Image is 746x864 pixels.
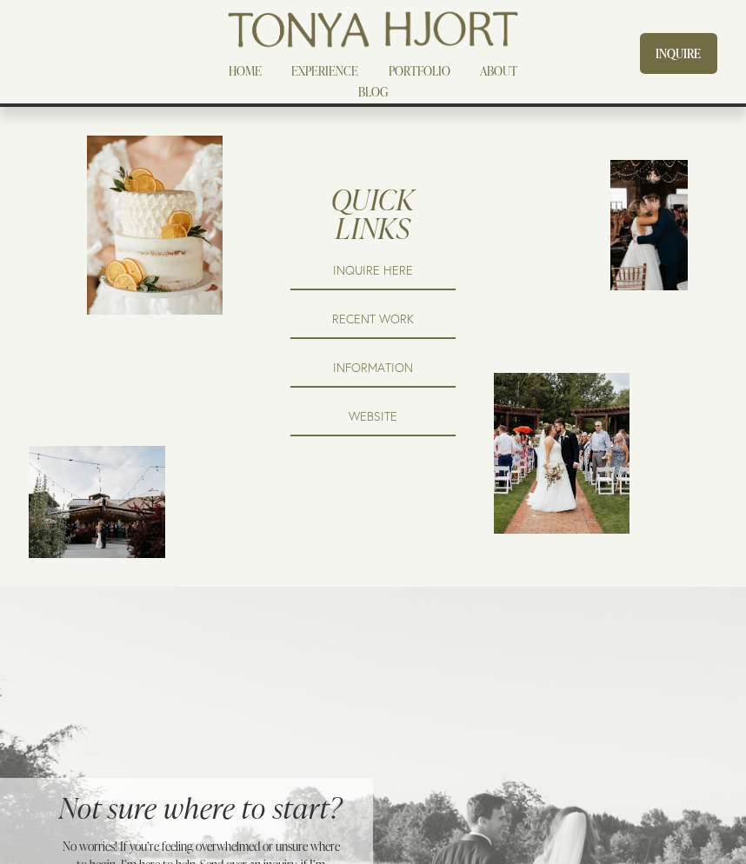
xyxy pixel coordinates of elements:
[640,33,716,74] a: INQUIRE
[59,788,342,826] span: Not sure where to start?
[290,397,456,436] a: WEBSITE
[224,5,521,54] img: Tonya Hjort
[291,61,358,82] a: EXPERIENCE
[389,61,450,82] a: PORTFOLIO
[480,61,517,82] a: ABOUT
[290,349,456,388] a: INFORMATION
[290,251,456,290] a: INQUIRE HERE
[229,61,262,82] a: HOME
[358,81,388,102] a: BLOG
[290,300,456,339] a: RECENT WORK
[331,180,422,246] span: QUICK LINKS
